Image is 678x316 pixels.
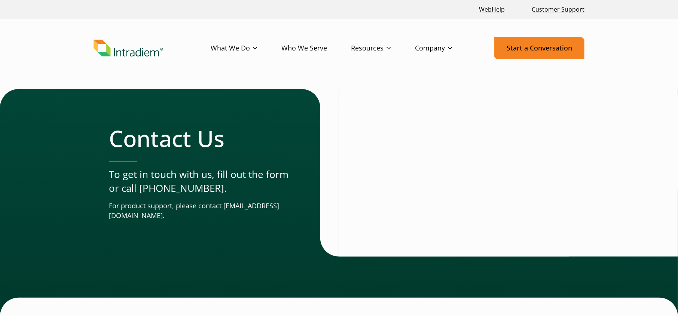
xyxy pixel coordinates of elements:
[94,40,211,57] a: Link to homepage of Intradiem
[476,1,508,18] a: Link opens in a new window
[415,37,476,59] a: Company
[94,40,163,57] img: Intradiem
[109,125,290,152] h1: Contact Us
[109,168,290,196] p: To get in touch with us, fill out the form or call [PHONE_NUMBER].
[281,37,351,59] a: Who We Serve
[211,37,281,59] a: What We Do
[109,201,290,221] p: For product support, please contact [EMAIL_ADDRESS][DOMAIN_NAME].
[529,1,587,18] a: Customer Support
[351,37,415,59] a: Resources
[494,37,584,59] a: Start a Conversation
[354,121,569,223] iframe: Contact Form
